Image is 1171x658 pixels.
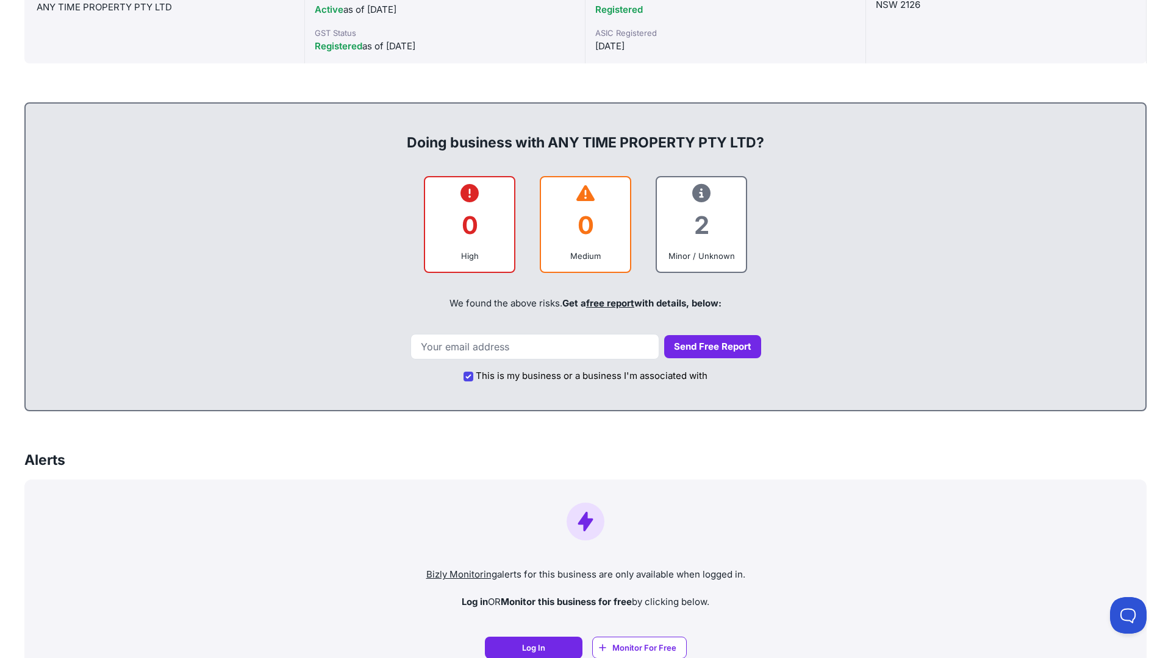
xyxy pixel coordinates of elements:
[595,39,856,54] div: [DATE]
[24,450,65,470] h3: Alerts
[315,39,575,54] div: as of [DATE]
[664,335,761,359] button: Send Free Report
[38,283,1133,324] div: We found the above risks.
[522,642,545,654] span: Log In
[501,596,632,607] strong: Monitor this business for free
[410,334,659,359] input: Your email address
[315,4,343,15] span: Active
[595,27,856,39] div: ASIC Registered
[315,27,575,39] div: GST Status
[551,200,620,250] div: 0
[612,642,676,654] span: Monitor For Free
[34,595,1137,609] p: OR by clicking below.
[667,250,736,262] div: Minor / Unknown
[586,297,634,309] a: free report
[562,297,722,309] span: Get a with details, below:
[315,2,575,17] div: as of [DATE]
[426,568,497,580] a: Bizly Monitoring
[38,113,1133,152] div: Doing business with ANY TIME PROPERTY PTY LTD?
[667,200,736,250] div: 2
[595,4,643,15] span: Registered
[1110,597,1147,634] iframe: Toggle Customer Support
[315,40,362,52] span: Registered
[462,596,488,607] strong: Log in
[476,369,707,383] label: This is my business or a business I'm associated with
[435,250,504,262] div: High
[435,200,504,250] div: 0
[551,250,620,262] div: Medium
[34,568,1137,582] p: alerts for this business are only available when logged in.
